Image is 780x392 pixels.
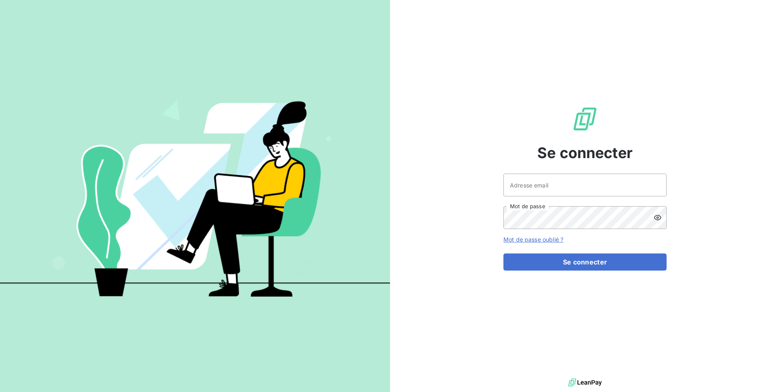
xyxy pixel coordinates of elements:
[568,377,602,389] img: logo
[503,253,667,271] button: Se connecter
[503,174,667,196] input: placeholder
[503,236,563,243] a: Mot de passe oublié ?
[572,106,598,132] img: Logo LeanPay
[537,142,633,164] span: Se connecter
